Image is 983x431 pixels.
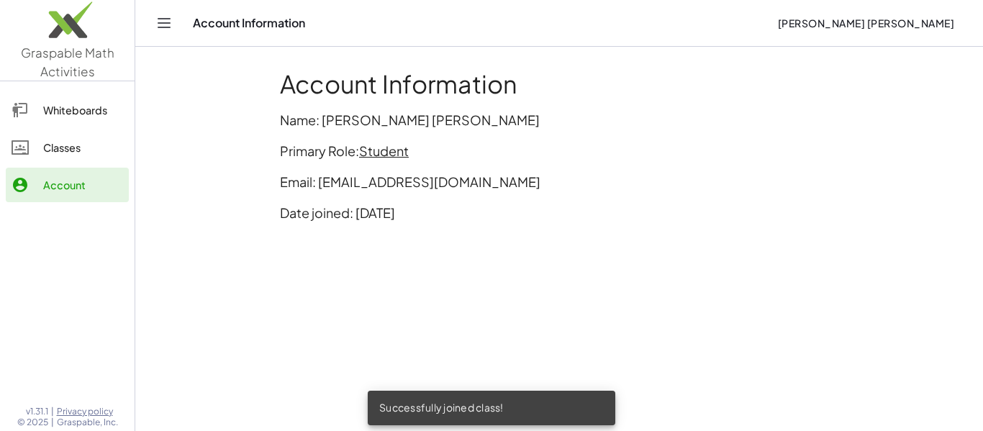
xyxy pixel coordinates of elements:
span: Graspable, Inc. [57,417,118,428]
p: Name: [PERSON_NAME] [PERSON_NAME] [280,110,838,130]
span: | [51,406,54,417]
span: Graspable Math Activities [21,45,114,79]
h1: Account Information [280,70,838,99]
p: Email: [EMAIL_ADDRESS][DOMAIN_NAME] [280,172,838,191]
button: [PERSON_NAME] [PERSON_NAME] [766,10,966,36]
p: Primary Role: [280,141,838,160]
button: Toggle navigation [153,12,176,35]
span: © 2025 [17,417,48,428]
span: | [51,417,54,428]
span: Student [359,142,409,159]
a: Classes [6,130,129,165]
div: Whiteboards [43,101,123,119]
div: Classes [43,139,123,156]
p: Date joined: [DATE] [280,203,838,222]
div: Successfully joined class! [368,391,615,425]
span: [PERSON_NAME] [PERSON_NAME] [777,17,954,30]
a: Account [6,168,129,202]
span: v1.31.1 [26,406,48,417]
div: Account [43,176,123,194]
a: Whiteboards [6,93,129,127]
a: Privacy policy [57,406,118,417]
